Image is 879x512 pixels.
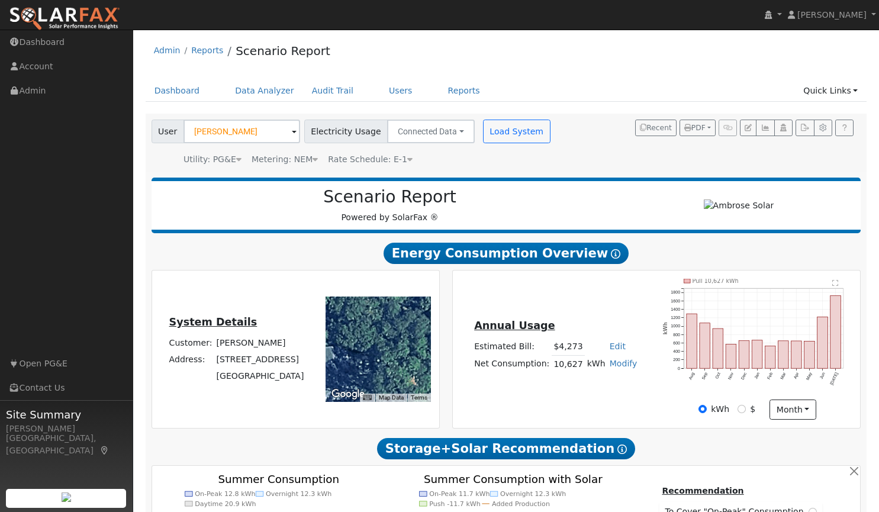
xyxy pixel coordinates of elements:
[191,46,223,55] a: Reports
[804,342,815,369] rect: onclick=""
[726,344,736,369] rect: onclick=""
[377,438,635,459] span: Storage+Solar Recommendation
[430,490,491,498] text: On-Peak 11.7 kWh
[692,278,738,284] text: Pull 10,627 kWh
[492,500,550,508] text: Added Production
[474,320,555,331] u: Annual Usage
[430,500,481,508] text: Push -11.7 kWh
[214,351,306,368] td: [STREET_ADDRESS]
[680,120,716,136] button: PDF
[752,340,762,369] rect: onclick=""
[829,372,839,386] text: [DATE]
[552,339,585,356] td: $4,273
[793,372,800,380] text: Apr
[819,372,826,380] text: Jun
[794,80,867,102] a: Quick Links
[662,486,743,495] u: Recommendation
[769,400,816,420] button: month
[738,405,746,413] input: $
[830,296,841,369] rect: onclick=""
[483,120,550,143] button: Load System
[791,341,802,368] rect: onclick=""
[214,334,306,351] td: [PERSON_NAME]
[835,120,854,136] a: Help Link
[411,394,427,401] a: Terms
[739,341,749,369] rect: onclick=""
[673,333,680,337] text: 800
[711,403,729,416] label: kWh
[183,153,242,166] div: Utility: PG&E
[6,432,127,457] div: [GEOGRAPHIC_DATA], [GEOGRAPHIC_DATA]
[678,366,680,371] text: 0
[472,339,552,356] td: Estimated Bill:
[610,359,637,368] a: Modify
[379,394,404,402] button: Map Data
[778,341,789,369] rect: onclick=""
[817,317,828,368] rect: onclick=""
[814,120,832,136] button: Settings
[698,405,707,413] input: kWh
[236,44,330,58] a: Scenario Report
[552,356,585,373] td: 10,627
[740,120,756,136] button: Edit User
[152,120,184,143] span: User
[585,356,607,373] td: kWh
[617,445,627,454] i: Show Help
[832,279,838,286] text: 
[218,473,339,485] text: Summer Consumption
[6,407,127,423] span: Site Summary
[767,372,774,381] text: Feb
[303,80,362,102] a: Audit Trail
[701,372,709,381] text: Sep
[439,80,489,102] a: Reports
[765,346,775,369] rect: onclick=""
[704,199,774,212] img: Ambrose Solar
[169,316,257,328] u: System Details
[214,368,306,385] td: [GEOGRAPHIC_DATA]
[195,490,256,498] text: On-Peak 12.8 kWh
[806,372,813,381] text: May
[756,120,774,136] button: Multi-Series Graph
[774,120,793,136] button: Login As
[610,342,626,351] a: Edit
[673,341,680,346] text: 600
[195,500,256,508] text: Daytime 20.9 kWh
[380,80,421,102] a: Users
[363,394,371,402] button: Keyboard shortcuts
[740,372,748,381] text: Dec
[183,120,300,143] input: Select a User
[684,124,706,132] span: PDF
[167,351,214,368] td: Address:
[252,153,318,166] div: Metering: NEM
[673,349,680,354] text: 400
[671,324,680,329] text: 1000
[501,490,567,498] text: Overnight 12.3 kWh
[154,46,181,55] a: Admin
[387,120,475,143] button: Connected Data
[62,492,71,502] img: retrieve
[671,290,680,295] text: 1800
[780,372,787,381] text: Mar
[750,403,755,416] label: $
[6,423,127,435] div: [PERSON_NAME]
[226,80,303,102] a: Data Analyzer
[424,473,603,485] text: Summer Consumption with Solar
[157,187,623,224] div: Powered by SolarFax ®
[671,307,680,312] text: 1400
[329,387,368,402] img: Google
[727,372,735,381] text: Nov
[384,243,629,264] span: Energy Consumption Overview
[754,372,761,380] text: Jan
[797,10,867,20] span: [PERSON_NAME]
[611,249,620,259] i: Show Help
[266,490,332,498] text: Overnight 12.3 kWh
[662,322,668,334] text: kWh
[671,299,680,304] text: 1600
[472,356,552,373] td: Net Consumption:
[329,387,368,402] a: Open this area in Google Maps (opens a new window)
[673,358,680,363] text: 200
[304,120,388,143] span: Electricity Usage
[163,187,616,207] h2: Scenario Report
[9,7,120,31] img: SolarFax
[671,315,680,320] text: 1200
